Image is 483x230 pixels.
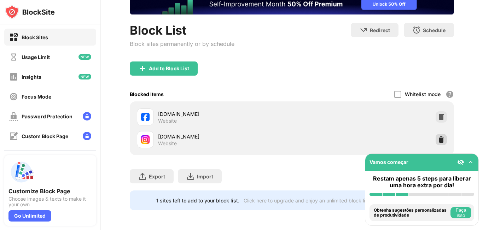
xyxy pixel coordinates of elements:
[141,135,150,144] img: favicons
[8,210,51,222] div: Go Unlimited
[22,133,68,139] div: Custom Block Page
[8,188,92,195] div: Customize Block Page
[9,72,18,81] img: insights-off.svg
[374,208,449,218] div: Obtenha sugestões personalizadas de produtividade
[156,197,239,204] div: 1 sites left to add to your block list.
[130,40,234,47] div: Block sites permanently or by schedule
[9,33,18,42] img: block-on.svg
[467,159,474,166] img: omni-setup-toggle.svg
[22,94,51,100] div: Focus Mode
[197,173,213,179] div: Import
[457,159,464,166] img: eye-not-visible.svg
[158,133,292,140] div: [DOMAIN_NAME]
[405,91,441,97] div: Whitelist mode
[83,132,91,140] img: lock-menu.svg
[22,34,48,40] div: Block Sites
[78,74,91,79] img: new-icon.svg
[158,110,292,118] div: [DOMAIN_NAME]
[8,196,92,207] div: Choose images & texts to make it your own
[450,207,471,218] button: Faça isso
[158,140,177,147] div: Website
[370,27,390,33] div: Redirect
[244,197,371,204] div: Click here to upgrade and enjoy an unlimited block list.
[78,54,91,60] img: new-icon.svg
[141,113,150,121] img: favicons
[22,113,72,119] div: Password Protection
[149,173,165,179] div: Export
[9,112,18,121] img: password-protection-off.svg
[369,159,408,165] div: Vamos começar
[8,159,34,185] img: push-custom-page.svg
[5,5,55,19] img: logo-blocksite.svg
[22,54,50,60] div: Usage Limit
[158,118,177,124] div: Website
[9,53,18,61] img: time-usage-off.svg
[9,92,18,101] img: focus-off.svg
[149,66,189,71] div: Add to Block List
[423,27,446,33] div: Schedule
[130,91,164,97] div: Blocked Items
[9,132,18,141] img: customize-block-page-off.svg
[83,112,91,120] img: lock-menu.svg
[369,175,474,189] div: Restam apenas 5 steps para liberar uma hora extra por dia!
[130,23,234,37] div: Block List
[22,74,41,80] div: Insights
